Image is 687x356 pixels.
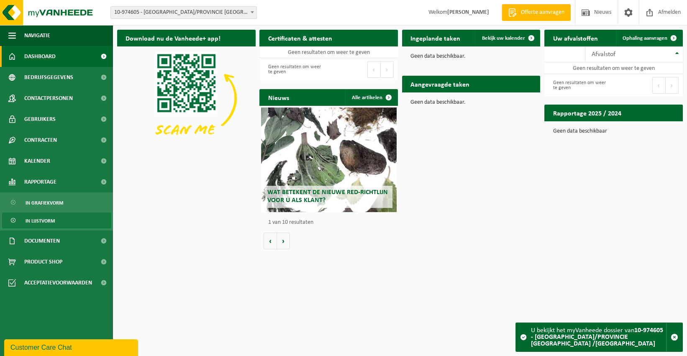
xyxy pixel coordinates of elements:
[592,51,615,58] span: Afvalstof
[24,109,56,130] span: Gebruikers
[2,213,111,228] a: In lijstvorm
[620,121,682,138] a: Bekijk rapportage
[652,77,666,94] button: Previous
[24,67,73,88] span: Bedrijfsgegevens
[24,251,62,272] span: Product Shop
[549,76,609,95] div: Geen resultaten om weer te geven
[410,54,532,59] p: Geen data beschikbaar.
[381,61,394,78] button: Next
[2,195,111,210] a: In grafiekvorm
[117,30,229,46] h2: Download nu de Vanheede+ app!
[623,36,667,41] span: Ophaling aanvragen
[259,89,297,105] h2: Nieuws
[519,8,567,17] span: Offerte aanvragen
[482,36,525,41] span: Bekijk uw kalender
[277,233,290,249] button: Volgende
[264,233,277,249] button: Vorige
[264,60,324,79] div: Geen resultaten om weer te geven
[531,327,663,347] strong: 10-974605 - [GEOGRAPHIC_DATA]/PROVINCIE [GEOGRAPHIC_DATA] /[GEOGRAPHIC_DATA]
[544,30,606,46] h2: Uw afvalstoffen
[24,130,57,151] span: Contracten
[345,89,397,106] a: Alle artikelen
[110,6,257,19] span: 10-974605 - LEOPOLDSKAZERNE/PROVINCIE OOST-VLAANDEREN /GENT CENTRUM
[402,76,478,92] h2: Aangevraagde taken
[367,61,381,78] button: Previous
[26,213,55,229] span: In lijstvorm
[24,151,50,172] span: Kalender
[259,46,398,58] td: Geen resultaten om weer te geven
[475,30,539,46] a: Bekijk uw kalender
[616,30,682,46] a: Ophaling aanvragen
[26,195,63,211] span: In grafiekvorm
[261,108,397,212] a: Wat betekent de nieuwe RED-richtlijn voor u als klant?
[24,88,73,109] span: Contactpersonen
[111,7,256,18] span: 10-974605 - LEOPOLDSKAZERNE/PROVINCIE OOST-VLAANDEREN /GENT CENTRUM
[24,172,56,192] span: Rapportage
[24,231,60,251] span: Documenten
[24,272,92,293] span: Acceptatievoorwaarden
[268,220,394,225] p: 1 van 10 resultaten
[447,9,489,15] strong: [PERSON_NAME]
[544,105,629,121] h2: Rapportage 2025 / 2024
[24,46,56,67] span: Dashboard
[117,46,256,150] img: Download de VHEPlus App
[402,30,469,46] h2: Ingeplande taken
[24,25,50,46] span: Navigatie
[553,128,674,134] p: Geen data beschikbaar
[4,338,140,356] iframe: chat widget
[267,189,388,204] span: Wat betekent de nieuwe RED-richtlijn voor u als klant?
[544,62,683,74] td: Geen resultaten om weer te geven
[410,100,532,105] p: Geen data beschikbaar.
[259,30,340,46] h2: Certificaten & attesten
[531,323,666,351] div: U bekijkt het myVanheede dossier van
[502,4,571,21] a: Offerte aanvragen
[666,77,679,94] button: Next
